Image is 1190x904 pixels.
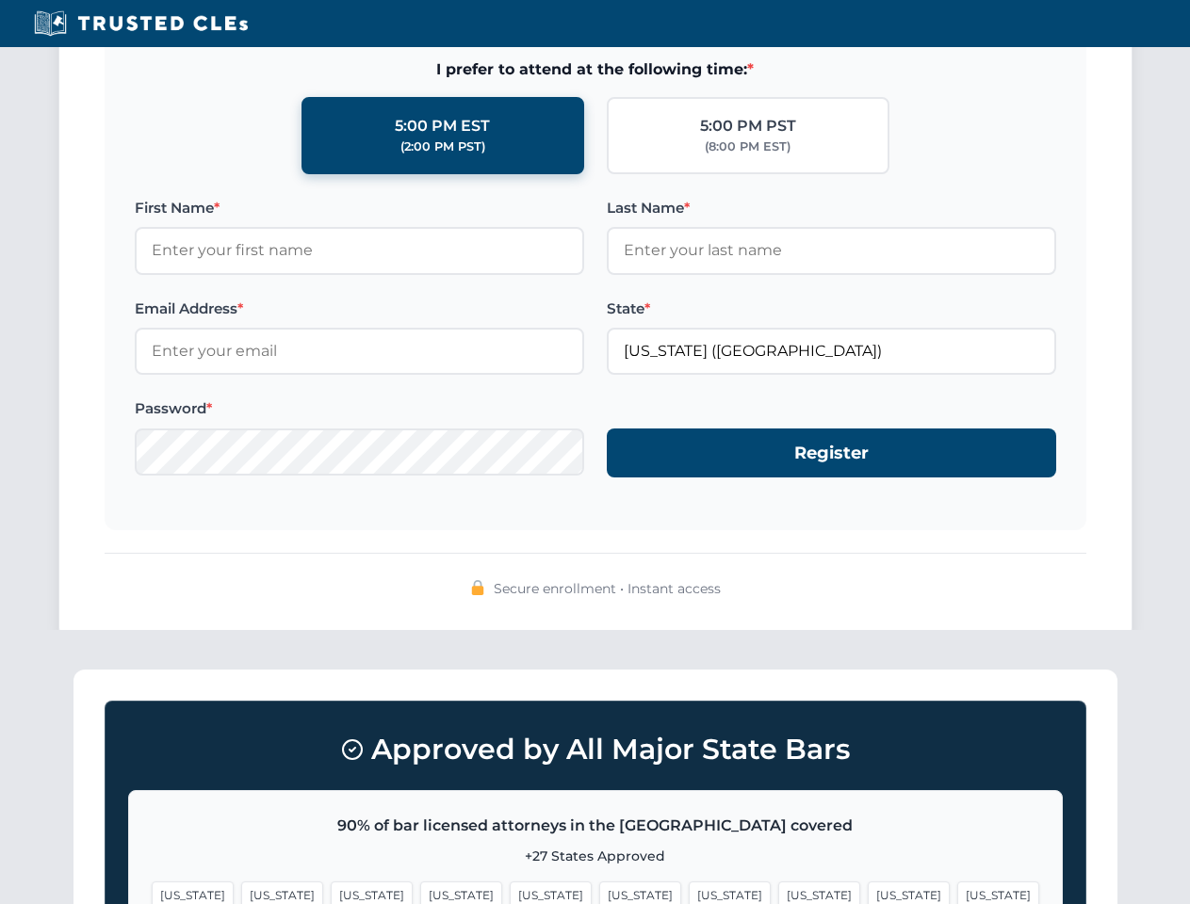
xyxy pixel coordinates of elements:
[400,137,485,156] div: (2:00 PM PST)
[470,580,485,595] img: 🔒
[135,397,584,420] label: Password
[152,846,1039,866] p: +27 States Approved
[705,137,791,156] div: (8:00 PM EST)
[135,298,584,320] label: Email Address
[28,9,253,38] img: Trusted CLEs
[152,814,1039,838] p: 90% of bar licensed attorneys in the [GEOGRAPHIC_DATA] covered
[607,298,1056,320] label: State
[607,428,1056,478] button: Register
[607,227,1056,274] input: Enter your last name
[607,197,1056,219] label: Last Name
[135,57,1056,82] span: I prefer to attend at the following time:
[135,328,584,375] input: Enter your email
[135,197,584,219] label: First Name
[607,328,1056,375] input: Arizona (AZ)
[700,114,796,138] div: 5:00 PM PST
[395,114,490,138] div: 5:00 PM EST
[128,724,1063,775] h3: Approved by All Major State Bars
[135,227,584,274] input: Enter your first name
[494,578,721,599] span: Secure enrollment • Instant access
